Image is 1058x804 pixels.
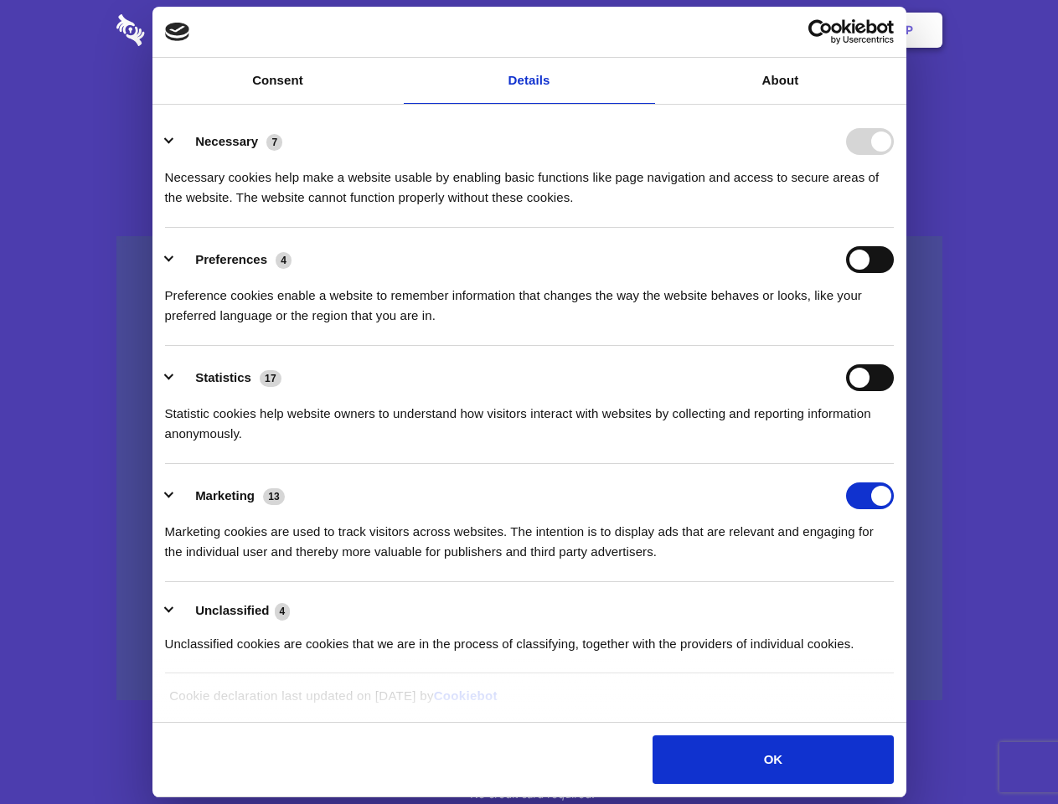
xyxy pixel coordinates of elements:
h1: Eliminate Slack Data Loss. [116,75,942,136]
a: Details [404,58,655,104]
button: Preferences (4) [165,246,302,273]
a: Usercentrics Cookiebot - opens in a new window [747,19,894,44]
a: Consent [152,58,404,104]
img: logo-wordmark-white-trans-d4663122ce5f474addd5e946df7df03e33cb6a1c49d2221995e7729f52c070b2.svg [116,14,260,46]
label: Statistics [195,370,251,384]
h4: Auto-redaction of sensitive data, encrypted data sharing and self-destructing private chats. Shar... [116,152,942,208]
label: Necessary [195,134,258,148]
div: Preference cookies enable a website to remember information that changes the way the website beha... [165,273,894,326]
div: Marketing cookies are used to track visitors across websites. The intention is to display ads tha... [165,509,894,562]
span: 13 [263,488,285,505]
a: Login [760,4,833,56]
a: About [655,58,906,104]
span: 17 [260,370,281,387]
iframe: Drift Widget Chat Controller [974,720,1038,784]
div: Necessary cookies help make a website usable by enabling basic functions like page navigation and... [165,155,894,208]
button: Statistics (17) [165,364,292,391]
div: Unclassified cookies are cookies that we are in the process of classifying, together with the pro... [165,621,894,654]
div: Statistic cookies help website owners to understand how visitors interact with websites by collec... [165,391,894,444]
img: logo [165,23,190,41]
a: Pricing [492,4,565,56]
a: Wistia video thumbnail [116,236,942,701]
a: Contact [679,4,756,56]
label: Marketing [195,488,255,502]
div: Cookie declaration last updated on [DATE] by [157,686,901,719]
button: OK [653,735,893,784]
button: Necessary (7) [165,128,293,155]
span: 4 [276,252,292,269]
span: 4 [275,603,291,620]
a: Cookiebot [434,688,498,703]
label: Preferences [195,252,267,266]
button: Marketing (13) [165,482,296,509]
button: Unclassified (4) [165,600,301,621]
span: 7 [266,134,282,151]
